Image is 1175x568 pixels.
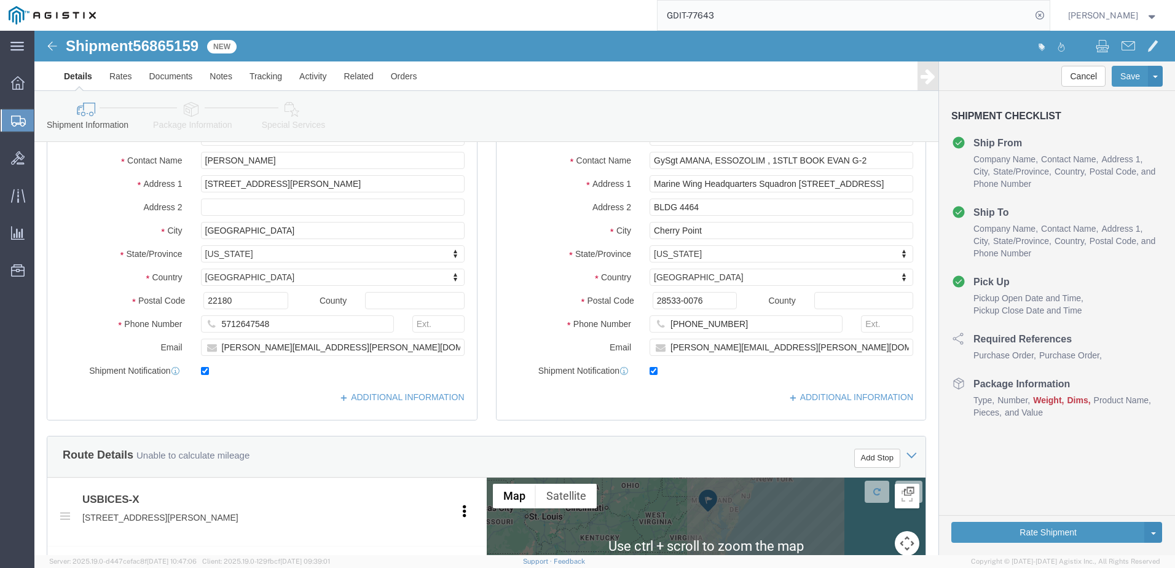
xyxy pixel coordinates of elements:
[658,1,1031,30] input: Search for shipment number, reference number
[971,556,1160,567] span: Copyright © [DATE]-[DATE] Agistix Inc., All Rights Reserved
[1067,8,1158,23] button: [PERSON_NAME]
[202,558,330,565] span: Client: 2025.19.0-129fbcf
[554,558,585,565] a: Feedback
[9,6,96,25] img: logo
[523,558,554,565] a: Support
[1068,9,1138,22] span: Dylan Jewell
[147,558,197,565] span: [DATE] 10:47:06
[280,558,330,565] span: [DATE] 09:39:01
[34,31,1175,555] iframe: FS Legacy Container
[49,558,197,565] span: Server: 2025.19.0-d447cefac8f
